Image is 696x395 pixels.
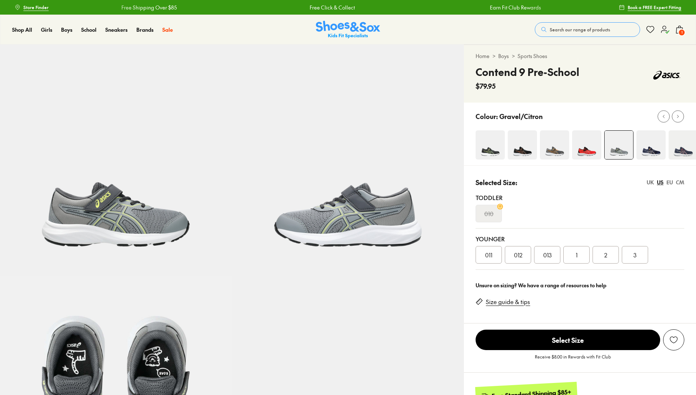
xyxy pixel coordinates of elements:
div: > > [476,52,684,60]
div: US [657,179,663,186]
span: Girls [41,26,52,33]
span: 011 [485,250,492,259]
img: 4-522459_1 [636,130,666,160]
span: Shop All [12,26,32,33]
span: Brands [136,26,154,33]
a: Shoes & Sox [316,21,380,39]
div: UK [647,179,654,186]
img: 4-551418_1 [476,130,505,160]
img: 4-522464_1 [508,130,537,160]
div: Toddler [476,193,684,202]
div: Younger [476,234,684,243]
span: Boys [61,26,72,33]
div: Unsure on sizing? We have a range of resources to help [476,281,684,289]
p: Gravel/Citron [499,111,543,121]
a: Girls [41,26,52,34]
a: Free Shipping Over $85 [105,4,160,11]
span: $79.95 [476,81,496,91]
a: Boys [61,26,72,34]
a: Book a FREE Expert Fitting [619,1,681,14]
span: School [81,26,97,33]
span: Sneakers [105,26,128,33]
a: Sports Shoes [518,52,547,60]
button: Search our range of products [535,22,640,37]
span: 2 [604,250,607,259]
div: EU [666,179,673,186]
p: Colour: [476,111,498,121]
button: Select Size [476,329,660,350]
a: Earn Fit Club Rewards [474,4,525,11]
img: 4-533670_1 [540,130,569,160]
a: Size guide & tips [486,298,530,306]
button: Add to wishlist [663,329,684,350]
a: Home [476,52,489,60]
span: Store Finder [23,4,49,11]
span: Book a FREE Expert Fitting [628,4,681,11]
a: Boys [498,52,509,60]
h4: Contend 9 Pre-School [476,64,579,80]
span: Search our range of products [550,26,610,33]
img: SNS_Logo_Responsive.svg [316,21,380,39]
span: 1 [678,29,685,36]
a: Shop All [12,26,32,34]
div: CM [676,179,684,186]
a: Free Click & Collect [293,4,338,11]
a: Sneakers [105,26,128,34]
span: 012 [514,250,522,259]
span: Select Size [476,330,660,350]
a: Brands [136,26,154,34]
span: 1 [576,250,578,259]
img: 5-551431_1 [232,45,464,276]
a: Store Finder [15,1,49,14]
p: Receive $8.00 in Rewards with Fit Club [535,353,611,367]
img: 4-551424_1 [572,130,601,160]
a: School [81,26,97,34]
span: 3 [633,250,636,259]
span: 013 [543,250,552,259]
img: Vendor logo [649,64,684,86]
img: 4-551430_1 [605,131,633,159]
span: Sale [162,26,173,33]
s: 010 [484,209,493,218]
p: Selected Size: [476,177,517,187]
a: Sale [162,26,173,34]
button: 1 [675,22,684,38]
